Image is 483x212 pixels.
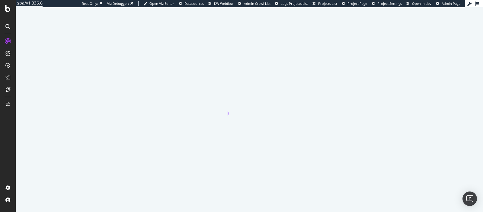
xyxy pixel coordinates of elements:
div: ReadOnly: [82,1,98,6]
a: Projects List [312,1,337,6]
a: Project Page [342,1,367,6]
span: Open Viz Editor [149,1,174,6]
a: KW Webflow [208,1,234,6]
a: Logs Projects List [275,1,308,6]
a: Project Settings [372,1,402,6]
a: Admin Crawl List [238,1,270,6]
a: Open Viz Editor [143,1,174,6]
span: Admin Crawl List [244,1,270,6]
span: Open in dev [412,1,431,6]
div: Open Intercom Messenger [462,191,477,206]
a: Admin Page [436,1,460,6]
span: Project Page [347,1,367,6]
span: Logs Projects List [281,1,308,6]
div: animation [228,94,271,116]
span: Datasources [184,1,204,6]
a: Open in dev [406,1,431,6]
a: Datasources [179,1,204,6]
span: KW Webflow [214,1,234,6]
span: Admin Page [442,1,460,6]
div: Viz Debugger: [107,1,129,6]
span: Projects List [318,1,337,6]
span: Project Settings [377,1,402,6]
